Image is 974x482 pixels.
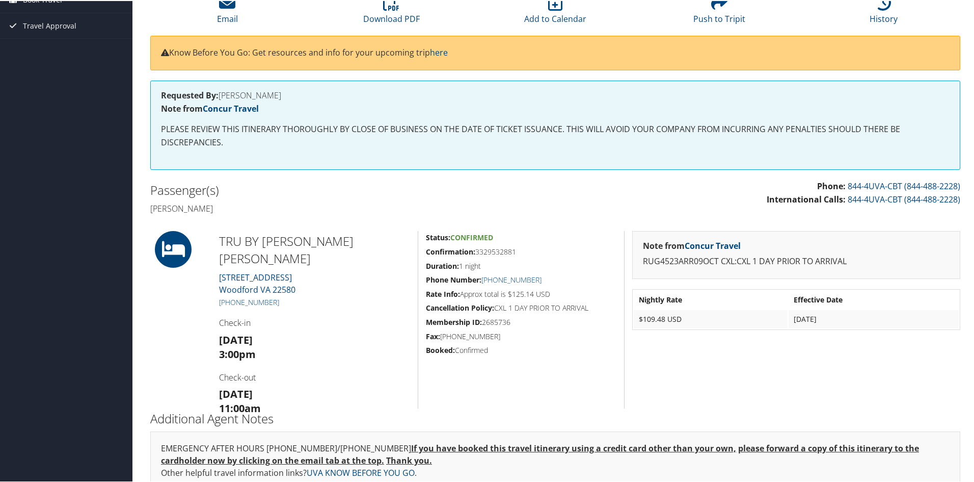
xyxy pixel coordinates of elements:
[426,260,459,270] strong: Duration:
[307,466,415,477] a: UVA KNOW BEFORE YOU GO
[161,90,950,98] h4: [PERSON_NAME]
[848,180,960,191] a: 844-4UVA-CBT (844-488-2228)
[219,271,295,294] a: [STREET_ADDRESS]Woodford VA 22580
[150,181,548,198] h2: Passenger(s)
[426,331,616,341] h5: [PHONE_NUMBER]
[219,296,279,306] a: [PHONE_NUMBER]
[219,316,410,327] h4: Check-in
[386,454,432,465] u: Thank you.
[161,442,919,465] u: please forward a copy of this itinerary to the cardholder now by clicking on the email tab at the...
[411,442,736,453] u: If you have booked this travel itinerary using a credit card other than your own,
[150,202,548,213] h4: [PERSON_NAME]
[817,180,846,191] strong: Phone:
[161,89,219,100] strong: Requested By:
[426,316,482,326] strong: Membership ID:
[203,102,259,113] a: Concur Travel
[426,246,616,256] h5: 3329532881
[219,371,410,382] h4: Check-out
[219,232,410,266] h2: TRU BY [PERSON_NAME] [PERSON_NAME]
[426,344,616,354] h5: Confirmed
[426,331,440,340] strong: Fax:
[150,409,960,426] h2: Additional Agent Notes
[426,288,460,298] strong: Rate Info:
[23,12,76,38] span: Travel Approval
[161,102,259,113] strong: Note from
[426,232,450,241] strong: Status:
[848,193,960,204] a: 844-4UVA-CBT (844-488-2228)
[450,232,493,241] span: Confirmed
[219,400,261,414] strong: 11:00am
[161,466,950,479] p: Other helpful travel information links? .
[643,254,950,267] p: RUG4523ARR09OCT CXL:CXL 1 DAY PRIOR TO ARRIVAL
[481,274,542,284] a: [PHONE_NUMBER]
[634,309,788,327] td: $109.48 USD
[426,260,616,270] h5: 1 night
[426,288,616,298] h5: Approx total is $125.14 USD
[426,274,481,284] strong: Phone Number:
[426,344,455,354] strong: Booked:
[219,346,256,360] strong: 3:00pm
[426,302,616,312] h5: CXL 1 DAY PRIOR TO ARRIVAL
[426,316,616,326] h5: 2685736
[430,46,448,57] a: here
[789,309,959,327] td: [DATE]
[426,246,475,256] strong: Confirmation:
[767,193,846,204] strong: International Calls:
[161,122,950,148] p: PLEASE REVIEW THIS ITINERARY THOROUGHLY BY CLOSE OF BUSINESS ON THE DATE OF TICKET ISSUANCE. THIS...
[789,290,959,308] th: Effective Date
[219,386,253,400] strong: [DATE]
[643,239,741,250] strong: Note from
[161,45,950,59] p: Know Before You Go: Get resources and info for your upcoming trip
[685,239,741,250] a: Concur Travel
[634,290,788,308] th: Nightly Rate
[426,302,494,312] strong: Cancellation Policy:
[219,332,253,346] strong: [DATE]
